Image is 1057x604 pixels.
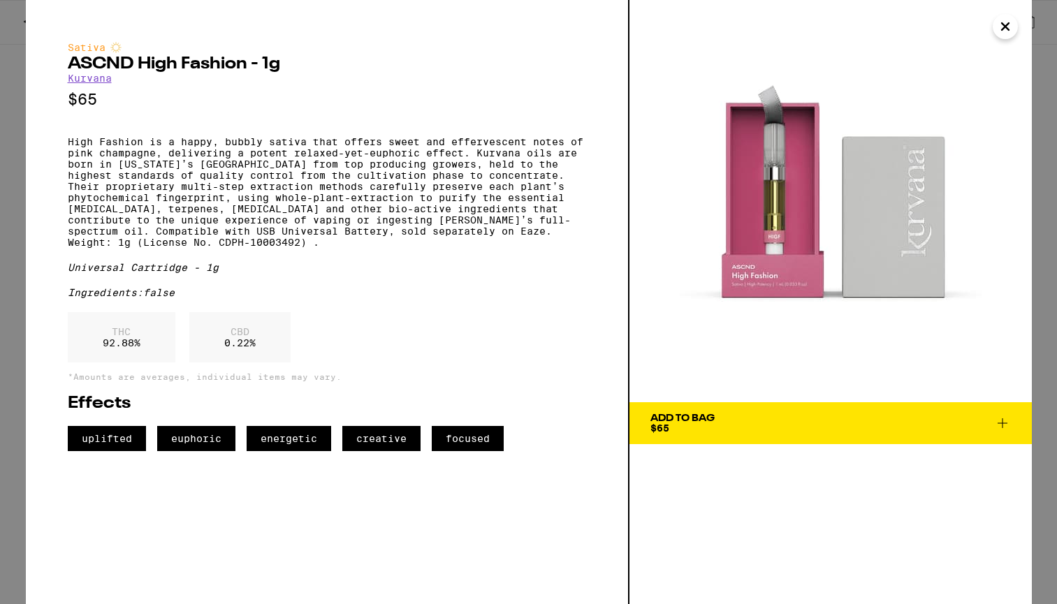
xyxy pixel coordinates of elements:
span: uplifted [68,426,146,451]
button: Close [993,14,1018,39]
button: Add To Bag$65 [629,402,1032,444]
img: sativaColor.svg [110,42,122,53]
h2: Effects [68,395,586,412]
span: Hi. Need any help? [8,10,101,21]
div: Add To Bag [650,413,715,423]
p: THC [103,326,140,337]
div: Sativa [68,42,586,53]
p: High Fashion is a happy, bubbly sativa that offers sweet and effervescent notes of pink champagne... [68,136,586,248]
a: Kurvana [68,73,112,84]
span: energetic [247,426,331,451]
div: 92.88 % [68,312,175,362]
span: euphoric [157,426,235,451]
h2: ASCND High Fashion - 1g [68,56,586,73]
div: 0.22 % [189,312,291,362]
p: *Amounts are averages, individual items may vary. [68,372,586,381]
p: CBD [224,326,256,337]
span: creative [342,426,421,451]
span: $65 [650,422,669,434]
div: Universal Cartridge - 1g [68,262,586,273]
p: $65 [68,91,586,108]
div: Ingredients: false [68,287,586,298]
span: focused [432,426,504,451]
